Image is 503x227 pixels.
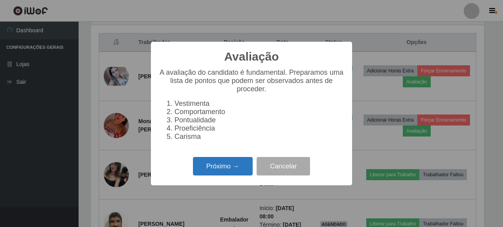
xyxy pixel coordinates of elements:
h2: Avaliação [224,50,279,64]
li: Pontualidade [174,116,344,124]
li: Vestimenta [174,100,344,108]
li: Proeficiência [174,124,344,133]
li: Carisma [174,133,344,141]
button: Próximo → [193,157,253,175]
button: Cancelar [257,157,310,175]
li: Comportamento [174,108,344,116]
p: A avaliação do candidato é fundamental. Preparamos uma lista de pontos que podem ser observados a... [159,68,344,93]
